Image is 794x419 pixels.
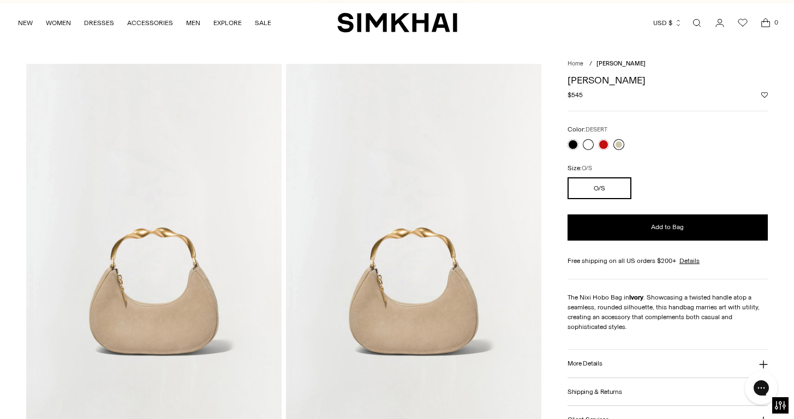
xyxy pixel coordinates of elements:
[568,256,768,266] div: Free shipping on all US orders $200+
[739,368,783,408] iframe: Gorgias live chat messenger
[771,17,781,27] span: 0
[686,12,708,34] a: Open search modal
[709,12,731,34] a: Go to the account page
[679,256,700,266] a: Details
[46,11,71,35] a: WOMEN
[84,11,114,35] a: DRESSES
[568,60,583,67] a: Home
[568,163,592,173] label: Size:
[732,12,754,34] a: Wishlist
[568,214,768,241] button: Add to Bag
[213,11,242,35] a: EXPLORE
[568,350,768,378] button: More Details
[568,75,768,85] h1: [PERSON_NAME]
[568,388,622,396] h3: Shipping & Returns
[629,294,643,301] strong: Ivory
[568,177,631,199] button: O/S
[755,12,777,34] a: Open cart modal
[127,11,173,35] a: ACCESSORIES
[568,292,768,332] div: The Nixi Hobo Bag in . Showcasing a twisted handle atop a seamless, rounded silhouette, this hand...
[568,90,583,100] span: $545
[568,59,768,69] nav: breadcrumbs
[568,378,768,406] button: Shipping & Returns
[761,92,768,98] button: Add to Wishlist
[18,11,33,35] a: NEW
[586,126,607,133] span: DESERT
[337,12,457,33] a: SIMKHAI
[596,60,646,67] span: [PERSON_NAME]
[255,11,271,35] a: SALE
[582,165,592,172] span: O/S
[568,124,607,135] label: Color:
[653,11,682,35] button: USD $
[589,59,592,69] div: /
[568,360,602,367] h3: More Details
[651,223,684,232] span: Add to Bag
[186,11,200,35] a: MEN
